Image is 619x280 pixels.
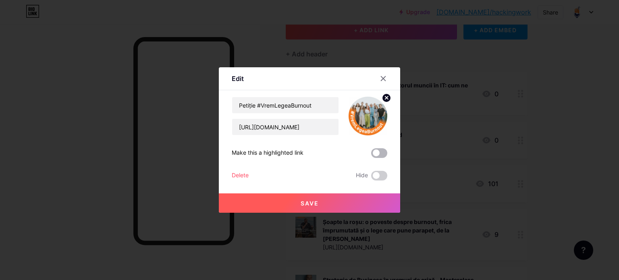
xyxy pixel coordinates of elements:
[232,97,339,113] input: Title
[301,200,319,207] span: Save
[232,74,244,83] div: Edit
[232,171,249,180] div: Delete
[219,193,400,213] button: Save
[356,171,368,180] span: Hide
[232,148,303,158] div: Make this a highlighted link
[349,97,387,135] img: link_thumbnail
[232,119,339,135] input: URL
